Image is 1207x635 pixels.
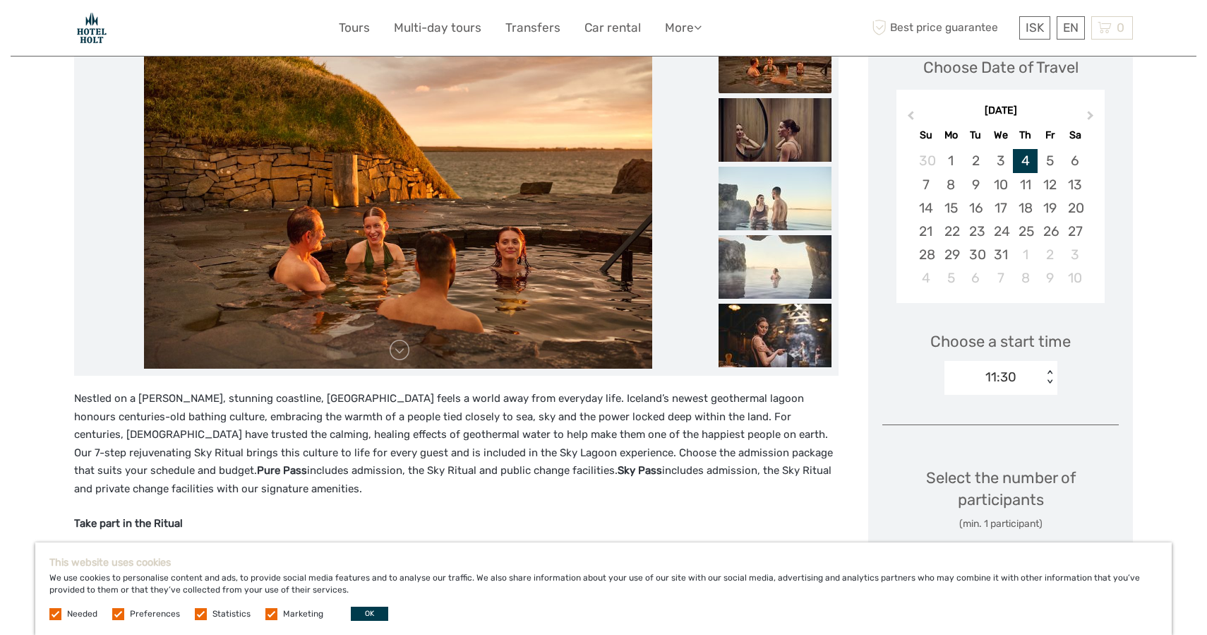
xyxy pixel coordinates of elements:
[913,243,938,266] div: Choose Sunday, December 28th, 2025
[1038,243,1062,266] div: Choose Friday, January 2nd, 2026
[913,196,938,220] div: Choose Sunday, December 14th, 2025
[963,243,988,266] div: Choose Tuesday, December 30th, 2025
[212,608,251,620] label: Statistics
[985,368,1016,386] div: 11:30
[896,104,1105,119] div: [DATE]
[1062,243,1087,266] div: Choose Saturday, January 3rd, 2026
[719,235,831,299] img: 2598d160fcc64caa8c13f0b12ed59e4a_slider_thumbnail.jpeg
[74,390,839,498] p: Nestled on a [PERSON_NAME], stunning coastline, [GEOGRAPHIC_DATA] feels a world away from everyda...
[719,167,831,230] img: f6e4b5c3ae944c668da69feeeb7fe87d_slider_thumbnail.jpeg
[584,18,641,38] a: Car rental
[1081,107,1103,130] button: Next Month
[930,331,1071,352] span: Choose a start time
[923,57,1079,78] div: Choose Date of Travel
[939,149,963,172] div: Choose Monday, December 1st, 2025
[1038,266,1062,290] div: Choose Friday, January 9th, 2026
[283,608,323,620] label: Marketing
[1013,243,1038,266] div: Choose Thursday, January 1st, 2026
[257,464,307,477] strong: Pure Pass
[1013,149,1038,172] div: Choose Thursday, December 4th, 2025
[882,467,1119,531] div: Select the number of participants
[939,173,963,196] div: Choose Monday, December 8th, 2025
[1038,149,1062,172] div: Choose Friday, December 5th, 2025
[939,243,963,266] div: Choose Monday, December 29th, 2025
[1013,196,1038,220] div: Choose Thursday, December 18th, 2025
[913,266,938,290] div: Choose Sunday, January 4th, 2026
[913,149,938,172] div: Choose Sunday, November 30th, 2025
[35,542,1172,635] div: We use cookies to personalise content and ads, to provide social media features and to analyse ou...
[1038,196,1062,220] div: Choose Friday, December 19th, 2025
[882,517,1119,531] div: (min. 1 participant)
[913,126,938,145] div: Su
[988,149,1013,172] div: Choose Wednesday, December 3rd, 2025
[901,149,1100,290] div: month 2025-12
[74,11,109,45] img: Hotel Holt
[1013,220,1038,243] div: Choose Thursday, December 25th, 2025
[1062,220,1087,243] div: Choose Saturday, December 27th, 2025
[1057,16,1085,40] div: EN
[868,16,1016,40] span: Best price guarantee
[939,196,963,220] div: Choose Monday, December 15th, 2025
[963,196,988,220] div: Choose Tuesday, December 16th, 2025
[963,126,988,145] div: Tu
[1013,266,1038,290] div: Choose Thursday, January 8th, 2026
[665,18,702,38] a: More
[351,607,388,621] button: OK
[74,517,183,530] strong: Take part in the Ritual
[963,149,988,172] div: Choose Tuesday, December 2nd, 2025
[913,173,938,196] div: Choose Sunday, December 7th, 2025
[1062,266,1087,290] div: Choose Saturday, January 10th, 2026
[1062,149,1087,172] div: Choose Saturday, December 6th, 2025
[988,243,1013,266] div: Choose Wednesday, December 31st, 2025
[505,18,560,38] a: Transfers
[963,173,988,196] div: Choose Tuesday, December 9th, 2025
[1038,220,1062,243] div: Choose Friday, December 26th, 2025
[988,196,1013,220] div: Choose Wednesday, December 17th, 2025
[1115,20,1127,35] span: 0
[49,557,1158,569] h5: This website uses cookies
[913,220,938,243] div: Choose Sunday, December 21st, 2025
[618,464,662,477] strong: Sky Pass
[339,18,370,38] a: Tours
[1026,20,1044,35] span: ISK
[963,220,988,243] div: Choose Tuesday, December 23rd, 2025
[719,98,831,162] img: cb12aea00120413d8a0e950c0148495e_slider_thumbnail.jpeg
[1013,126,1038,145] div: Th
[394,18,481,38] a: Multi-day tours
[1038,173,1062,196] div: Choose Friday, December 12th, 2025
[1062,196,1087,220] div: Choose Saturday, December 20th, 2025
[1038,126,1062,145] div: Fr
[939,266,963,290] div: Choose Monday, January 5th, 2026
[988,173,1013,196] div: Choose Wednesday, December 10th, 2025
[898,107,920,130] button: Previous Month
[1062,126,1087,145] div: Sa
[162,22,179,39] button: Open LiveChat chat widget
[20,25,160,36] p: We're away right now. Please check back later!
[1013,173,1038,196] div: Choose Thursday, December 11th, 2025
[939,126,963,145] div: Mo
[963,266,988,290] div: Choose Tuesday, January 6th, 2026
[130,608,180,620] label: Preferences
[1043,370,1055,385] div: < >
[988,266,1013,290] div: Choose Wednesday, January 7th, 2026
[988,126,1013,145] div: We
[939,220,963,243] div: Choose Monday, December 22nd, 2025
[719,304,831,367] img: cd73bc024b534f798350631ee844add1_slider_thumbnail.jpeg
[144,30,652,369] img: 114044096a7c41afa2af573220e3b675_main_slider.jpeg
[988,220,1013,243] div: Choose Wednesday, December 24th, 2025
[67,608,97,620] label: Needed
[1062,173,1087,196] div: Choose Saturday, December 13th, 2025
[719,30,831,93] img: 114044096a7c41afa2af573220e3b675_slider_thumbnail.jpeg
